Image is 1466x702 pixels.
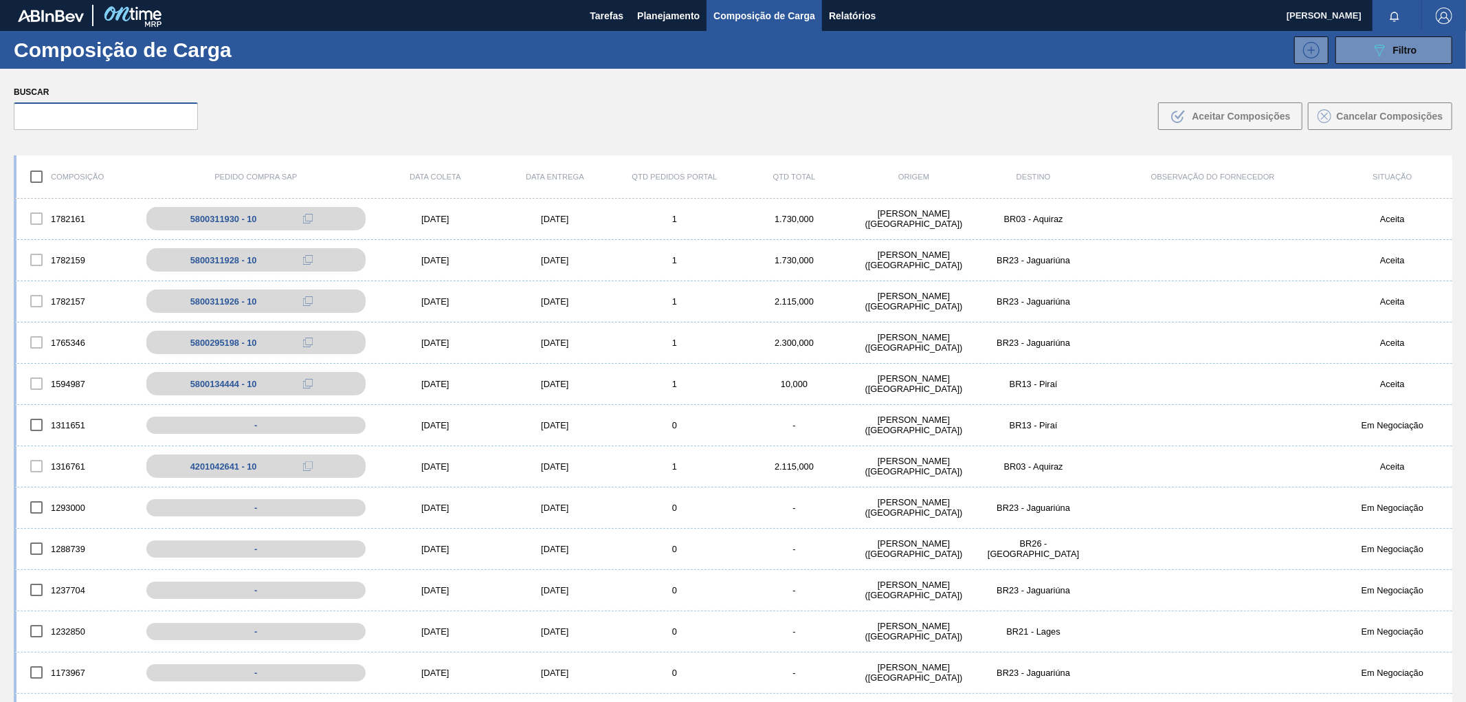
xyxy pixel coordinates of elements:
div: Aceita [1333,214,1452,224]
div: 1293000 [16,493,136,522]
div: [DATE] [375,626,495,637]
div: BR26 - Uberlândia [974,538,1093,559]
div: 2.115,000 [735,461,854,472]
div: 5800311926 - 10 [190,296,257,307]
div: BAUMGARTEN - BLUMENAU (SC) [854,373,974,394]
div: - [735,420,854,430]
div: - [735,668,854,678]
div: [DATE] [495,255,614,265]
button: Aceitar Composições [1158,102,1302,130]
div: BAUMGARTEN - BLUMENAU (SC) [854,456,974,476]
div: [DATE] [375,585,495,595]
div: Aceita [1333,379,1452,389]
span: Cancelar Composições [1337,111,1443,122]
div: 0 [614,503,734,513]
div: 1 [614,255,734,265]
div: 1.730,000 [735,214,854,224]
div: [DATE] [375,503,495,513]
div: - [146,417,366,434]
div: Composição [16,162,136,191]
div: Copiar [294,293,322,309]
button: Cancelar Composições [1308,102,1452,130]
div: Observação do Fornecedor [1093,173,1333,181]
div: Nova Composição [1287,36,1329,64]
div: Aceita [1333,461,1452,472]
div: 1237704 [16,575,136,604]
div: BAUMGARTEN - BLUMENAU (SC) [854,415,974,435]
div: [DATE] [375,379,495,389]
div: [DATE] [375,668,495,678]
div: 1 [614,214,734,224]
div: 1782159 [16,245,136,274]
div: - [735,585,854,595]
div: - [146,540,366,558]
div: BR23 - Jaguariúna [974,338,1093,348]
div: 5800134444 - 10 [190,379,257,389]
div: Qtd Pedidos Portal [614,173,734,181]
div: 2.115,000 [735,296,854,307]
div: 1311651 [16,410,136,439]
div: Pedido Compra SAP [136,173,375,181]
div: BAUMGARTEN - BLUMENAU (SC) [854,208,974,229]
div: BAUMGARTEN - BLUMENAU (SC) [854,332,974,353]
span: Planejamento [637,8,700,24]
div: BAUMGARTEN - BLUMENAU (SC) [854,662,974,683]
div: BR23 - Jaguariúna [974,503,1093,513]
div: Copiar [294,252,322,268]
div: [DATE] [495,544,614,554]
div: 5800311928 - 10 [190,255,257,265]
div: [DATE] [495,585,614,595]
div: BR03 - Aquiraz [974,214,1093,224]
div: 2.300,000 [735,338,854,348]
div: BR13 - Piraí [974,379,1093,389]
img: Logout [1436,8,1452,24]
div: BR23 - Jaguariúna [974,296,1093,307]
div: 1.730,000 [735,255,854,265]
div: BAUMGARTEN - BLUMENAU (SC) [854,538,974,559]
div: Em Negociação [1333,585,1452,595]
div: BR03 - Aquiraz [974,461,1093,472]
div: 1232850 [16,617,136,646]
div: 0 [614,420,734,430]
div: 5800311930 - 10 [190,214,257,224]
div: Copiar [294,334,322,351]
div: 0 [614,668,734,678]
div: - [735,626,854,637]
div: [DATE] [375,214,495,224]
div: Aceita [1333,338,1452,348]
span: Filtro [1393,45,1417,56]
div: Copiar [294,375,322,392]
div: 0 [614,585,734,595]
div: [DATE] [495,503,614,513]
div: 0 [614,626,734,637]
div: Copiar [294,458,322,474]
div: 1 [614,461,734,472]
div: Em Negociação [1333,668,1452,678]
div: 1782161 [16,204,136,233]
span: Aceitar Composições [1192,111,1290,122]
div: BR21 - Lages [974,626,1093,637]
div: 0 [614,544,734,554]
div: 4201042641 - 10 [190,461,257,472]
div: Aceita [1333,296,1452,307]
div: BAUMGARTEN - BLUMENAU (SC) [854,291,974,311]
div: 10,000 [735,379,854,389]
div: [DATE] [495,668,614,678]
div: Data entrega [495,173,614,181]
div: 1594987 [16,369,136,398]
div: [DATE] [495,214,614,224]
div: [DATE] [495,296,614,307]
div: 1173967 [16,658,136,687]
div: [DATE] [375,255,495,265]
div: - [146,623,366,640]
div: - [146,499,366,516]
div: 1 [614,379,734,389]
div: Data coleta [375,173,495,181]
div: 1782157 [16,287,136,316]
span: Relatórios [829,8,876,24]
div: BAUMGARTEN - BLUMENAU (SC) [854,580,974,600]
div: Origem [854,173,974,181]
div: 5800295198 - 10 [190,338,257,348]
div: - [735,544,854,554]
div: BAUMGARTEN - BLUMENAU (SC) [854,497,974,518]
